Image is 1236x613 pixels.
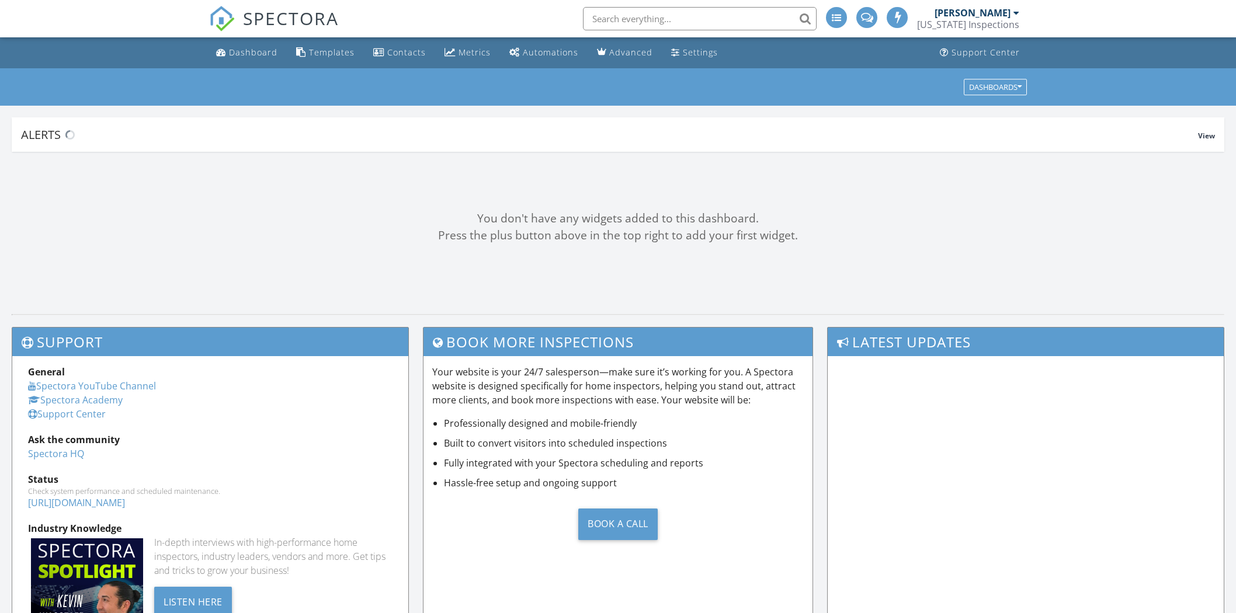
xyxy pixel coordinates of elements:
button: Dashboards [964,79,1027,95]
a: Listen Here [154,595,232,608]
li: Professionally designed and mobile-friendly [444,416,804,430]
a: Spectora HQ [28,447,84,460]
a: Spectora Academy [28,393,123,406]
div: In-depth interviews with high-performance home inspectors, industry leaders, vendors and more. Ge... [154,535,393,577]
div: Metrics [459,47,491,58]
input: Search everything... [583,7,817,30]
a: [URL][DOMAIN_NAME] [28,496,125,509]
li: Built to convert visitors into scheduled inspections [444,436,804,450]
span: View [1198,131,1215,141]
span: SPECTORA [243,6,339,30]
a: Support Center [935,42,1025,64]
div: Dashboard [229,47,277,58]
a: Dashboard [211,42,282,64]
h3: Support [12,328,408,356]
div: Templates [309,47,355,58]
div: You don't have any widgets added to this dashboard. [12,210,1224,227]
div: Automations [523,47,578,58]
div: Book a Call [578,508,658,540]
img: The Best Home Inspection Software - Spectora [209,6,235,32]
div: Alerts [21,127,1198,142]
p: Your website is your 24/7 salesperson—make sure it’s working for you. A Spectora website is desig... [432,365,804,407]
a: Settings [666,42,723,64]
a: Contacts [369,42,430,64]
div: Ask the community [28,433,393,447]
div: Check system performance and scheduled maintenance. [28,486,393,496]
div: Press the plus button above in the top right to add your first widget. [12,227,1224,244]
li: Fully integrated with your Spectora scheduling and reports [444,456,804,470]
strong: General [28,365,65,378]
a: SPECTORA [209,16,339,40]
a: Automations (Advanced) [505,42,583,64]
div: Status [28,472,393,486]
div: Advanced [609,47,652,58]
a: Support Center [28,407,106,420]
div: Delaware Inspections [917,19,1019,30]
div: Industry Knowledge [28,521,393,535]
div: Dashboards [969,83,1022,91]
li: Hassle-free setup and ongoing support [444,476,804,490]
h3: Latest Updates [828,328,1224,356]
a: Templates [291,42,359,64]
div: [PERSON_NAME] [935,7,1011,19]
a: Advanced [592,42,657,64]
h3: Book More Inspections [423,328,813,356]
a: Spectora YouTube Channel [28,379,156,392]
a: Book a Call [432,499,804,549]
div: Contacts [387,47,426,58]
div: Settings [683,47,718,58]
a: Metrics [440,42,495,64]
div: Support Center [952,47,1020,58]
